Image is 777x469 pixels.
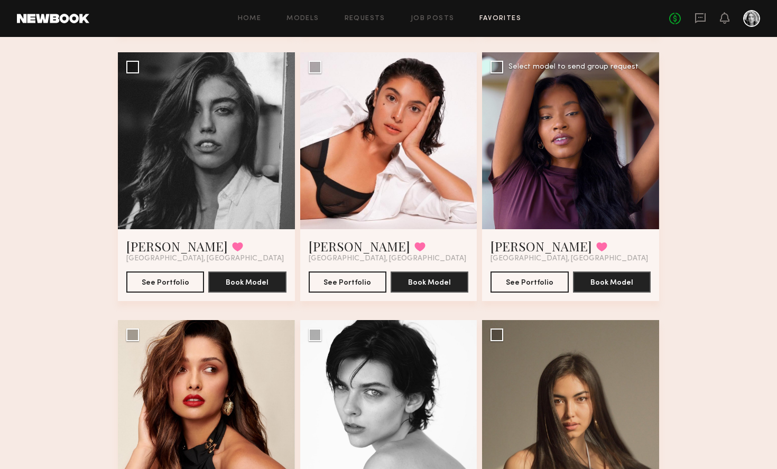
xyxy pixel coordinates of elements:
button: Book Model [391,271,468,293]
button: Book Model [573,271,651,293]
div: Select model to send group request [508,63,639,71]
a: Book Model [573,277,651,286]
a: Home [238,15,262,22]
a: [PERSON_NAME] [491,238,592,255]
a: Job Posts [411,15,455,22]
a: [PERSON_NAME] [309,238,410,255]
a: Requests [345,15,385,22]
button: See Portfolio [309,271,386,293]
a: Favorites [479,15,521,22]
a: Book Model [208,277,286,286]
a: [PERSON_NAME] [126,238,228,255]
span: [GEOGRAPHIC_DATA], [GEOGRAPHIC_DATA] [126,255,284,263]
span: [GEOGRAPHIC_DATA], [GEOGRAPHIC_DATA] [309,255,466,263]
button: Book Model [208,271,286,293]
a: Models [286,15,319,22]
a: Book Model [391,277,468,286]
button: See Portfolio [491,271,568,293]
button: See Portfolio [126,271,204,293]
span: [GEOGRAPHIC_DATA], [GEOGRAPHIC_DATA] [491,255,648,263]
